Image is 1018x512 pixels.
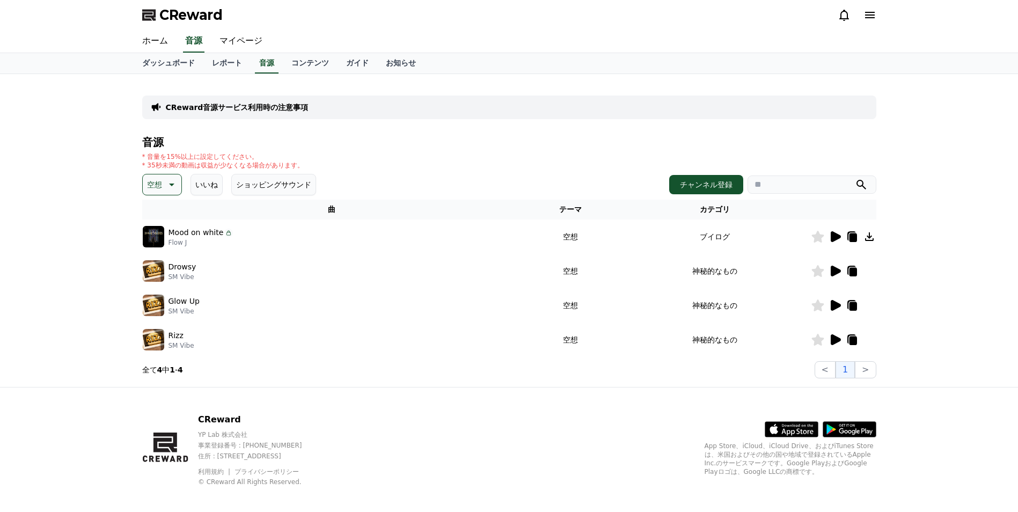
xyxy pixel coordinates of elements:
a: レポート [203,53,251,74]
th: 曲 [142,200,522,220]
td: 空想 [522,323,619,357]
strong: 1 [170,365,175,374]
p: 空想 [147,177,162,192]
p: * 35秒未満の動画は収益が少なくなる場合があります。 [142,161,304,170]
strong: 4 [157,365,163,374]
p: YP Lab 株式会社 [198,430,323,439]
p: 全て 中 - [142,364,183,375]
p: Drowsy [169,261,196,273]
th: テーマ [522,200,619,220]
a: ホーム [134,30,177,53]
td: 空想 [522,220,619,254]
a: コンテンツ [283,53,338,74]
button: > [855,361,876,378]
p: 事業登録番号 : [PHONE_NUMBER] [198,441,323,450]
button: < [815,361,836,378]
p: Glow Up [169,296,200,307]
a: CReward [142,6,223,24]
img: music [143,295,164,316]
a: ダッシュボード [134,53,203,74]
span: CReward [159,6,223,24]
a: 利用規約 [198,468,232,476]
button: 空想 [142,174,182,195]
h4: 音源 [142,136,876,148]
img: music [143,260,164,282]
td: ブイログ [619,220,810,254]
td: 神秘的なもの [619,323,810,357]
p: © CReward All Rights Reserved. [198,478,323,486]
p: Rizz [169,330,184,341]
p: SM Vibe [169,273,196,281]
button: ショッピングサウンド [231,174,316,195]
img: music [143,329,164,350]
p: SM Vibe [169,307,200,316]
button: いいね [191,174,223,195]
p: 住所 : [STREET_ADDRESS] [198,452,323,460]
p: CReward [198,413,323,426]
a: ガイド [338,53,377,74]
p: Flow J [169,238,233,247]
td: 神秘的なもの [619,254,810,288]
p: Mood on white [169,227,224,238]
p: App Store、iCloud、iCloud Drive、およびiTunes Storeは、米国およびその他の国や地域で登録されているApple Inc.のサービスマークです。Google P... [705,442,876,476]
button: チャンネル登録 [669,175,743,194]
strong: 4 [178,365,183,374]
a: お知らせ [377,53,424,74]
button: 1 [836,361,855,378]
p: SM Vibe [169,341,194,350]
td: 空想 [522,288,619,323]
td: 神秘的なもの [619,288,810,323]
img: music [143,226,164,247]
th: カテゴリ [619,200,810,220]
p: * 音量を15%以上に設定してください。 [142,152,304,161]
td: 空想 [522,254,619,288]
a: 音源 [255,53,279,74]
a: マイページ [211,30,271,53]
a: 音源 [183,30,204,53]
a: CReward音源サービス利用時の注意事項 [166,102,309,113]
a: プライバシーポリシー [235,468,299,476]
